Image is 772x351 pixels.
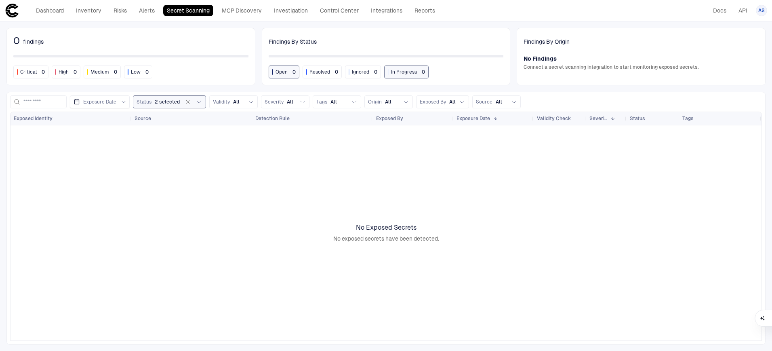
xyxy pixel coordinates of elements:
[270,5,311,16] a: Investigation
[261,95,309,108] button: SeverityAll
[368,99,382,105] span: Origin
[391,69,417,75] span: In Progress
[233,99,240,105] span: All
[14,115,53,122] span: Exposed Identity
[630,115,645,122] span: Status
[269,38,317,45] span: Findings By Status
[589,115,607,122] span: Severity
[110,5,130,16] a: Risks
[364,95,413,108] button: OriginAll
[114,69,117,75] span: 0
[303,66,342,78] button: Resolved0
[287,99,293,105] span: All
[374,69,377,75] span: 0
[356,224,417,232] span: No Exposed Secrets
[213,99,230,105] span: Validity
[420,99,446,105] span: Exposed By
[537,115,571,122] span: Validity Check
[52,66,80,78] button: High0
[265,99,284,105] span: Severity
[411,5,439,16] a: Reports
[352,69,369,75] span: Ignored
[90,69,109,75] span: Medium
[524,64,759,70] span: Connect a secret scanning integration to start monitoring exposed secrets.
[385,99,391,105] span: All
[13,66,48,78] button: Critical0
[32,5,67,16] a: Dashboard
[83,99,116,105] span: Exposure Date
[476,99,492,105] span: Source
[472,95,521,108] button: SourceAll
[133,95,206,108] button: Status2 selected
[131,69,141,75] span: Low
[449,99,456,105] span: All
[756,5,767,16] button: AS
[384,66,429,78] button: In Progress0
[135,5,158,16] a: Alerts
[330,99,337,105] span: All
[524,38,570,45] span: Findings By Origin
[709,5,730,16] a: Docs
[84,66,121,78] button: Medium0
[309,69,330,75] span: Resolved
[316,5,362,16] a: Control Center
[135,115,151,122] span: Source
[20,69,37,75] span: Critical
[276,69,288,75] span: Open
[313,95,361,108] button: TagsAll
[376,115,403,122] span: Exposed By
[209,95,258,108] button: ValidityAll
[496,99,502,105] span: All
[155,99,180,105] span: 2 selected
[333,235,439,242] span: No exposed secrets have been detected.
[124,66,152,78] button: Low0
[255,115,290,122] span: Detection Rule
[345,66,381,78] button: Ignored0
[74,69,77,75] span: 0
[23,38,44,45] span: findings
[422,69,425,75] span: 0
[316,99,327,105] span: Tags
[292,69,296,75] span: 0
[735,5,751,16] a: API
[758,7,765,14] span: AS
[269,66,299,78] button: Open0
[218,5,265,16] a: MCP Discovery
[145,69,149,75] span: 0
[137,99,151,105] span: Status
[456,115,490,122] span: Exposure Date
[335,69,338,75] span: 0
[72,5,105,16] a: Inventory
[367,5,406,16] a: Integrations
[163,5,213,16] a: Secret Scanning
[59,69,69,75] span: High
[524,55,759,62] span: No Findings
[13,35,20,47] span: 0
[682,115,694,122] span: Tags
[42,69,45,75] span: 0
[416,95,469,108] button: Exposed ByAll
